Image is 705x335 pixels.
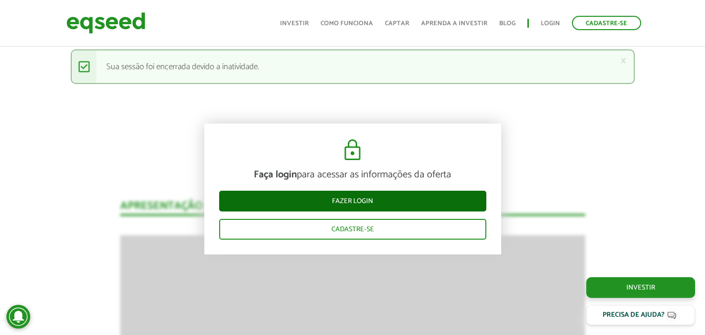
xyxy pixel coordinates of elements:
[499,20,516,27] a: Blog
[541,20,560,27] a: Login
[572,16,641,30] a: Cadastre-se
[254,167,297,183] strong: Faça login
[620,55,626,66] a: ×
[219,191,486,211] a: Fazer login
[421,20,487,27] a: Aprenda a investir
[219,169,486,181] p: para acessar as informações da oferta
[71,49,635,84] div: Sua sessão foi encerrada devido a inatividade.
[340,138,365,162] img: cadeado.svg
[280,20,309,27] a: Investir
[66,10,145,36] img: EqSeed
[219,219,486,240] a: Cadastre-se
[586,277,695,298] a: Investir
[385,20,409,27] a: Captar
[321,20,373,27] a: Como funciona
